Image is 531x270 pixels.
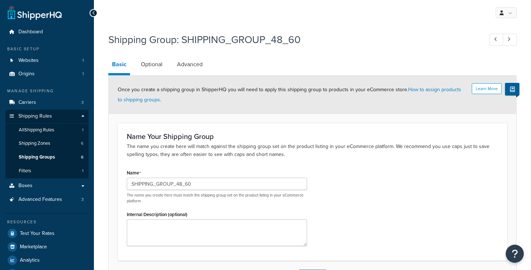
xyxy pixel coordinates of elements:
[82,58,84,64] span: 1
[18,100,36,106] span: Carriers
[5,96,88,109] li: Carriers
[5,164,88,178] li: Filters
[5,54,88,67] a: Websites1
[118,86,461,104] span: Once you create a shipping group in ShipperHQ you will need to apply this shipping group to produ...
[108,56,130,75] a: Basic
[5,179,88,193] a: Boxes
[20,244,47,250] span: Marketplace
[18,58,39,64] span: Websites
[81,197,84,203] span: 3
[127,143,498,159] p: The name you create here will match against the shipping group set on the product listing in your...
[5,88,88,94] div: Manage Shipping
[505,83,519,96] button: Show Help Docs
[5,240,88,253] a: Marketplace
[82,71,84,77] span: 1
[5,123,88,137] a: AllShipping Rules1
[20,257,40,263] span: Analytics
[18,197,62,203] span: Advanced Features
[19,168,31,174] span: Filters
[5,67,88,81] a: Origins1
[5,110,88,178] li: Shipping Rules
[489,34,504,46] a: Previous Record
[81,140,83,147] span: 6
[137,56,166,73] a: Optional
[18,71,35,77] span: Origins
[82,127,83,133] span: 1
[5,193,88,206] li: Advanced Features
[173,56,206,73] a: Advanced
[5,151,88,164] a: Shipping Groups6
[81,100,84,106] span: 3
[108,33,476,47] h1: Shipping Group: SHIPPING_GROUP_48_60
[5,137,88,150] li: Shipping Zones
[5,46,88,52] div: Basic Setup
[19,140,50,147] span: Shipping Zones
[503,34,517,46] a: Next Record
[5,193,88,206] a: Advanced Features3
[19,127,54,133] span: All Shipping Rules
[19,154,55,160] span: Shipping Groups
[81,154,83,160] span: 6
[5,137,88,150] a: Shipping Zones6
[20,231,55,237] span: Test Your Rates
[127,170,141,176] label: Name
[472,83,502,94] button: Learn More
[127,193,307,204] p: The name you create here must match the shipping group set on the product listing in your eCommer...
[5,164,88,178] a: Filters1
[127,132,498,140] h3: Name Your Shipping Group
[18,29,43,35] span: Dashboard
[5,219,88,225] div: Resources
[5,110,88,123] a: Shipping Rules
[127,212,187,217] label: Internal Description (optional)
[5,67,88,81] li: Origins
[5,254,88,267] a: Analytics
[5,54,88,67] li: Websites
[18,183,33,189] span: Boxes
[5,25,88,39] a: Dashboard
[18,113,52,119] span: Shipping Rules
[5,151,88,164] li: Shipping Groups
[506,245,524,263] button: Open Resource Center
[82,168,83,174] span: 1
[5,227,88,240] a: Test Your Rates
[5,96,88,109] a: Carriers3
